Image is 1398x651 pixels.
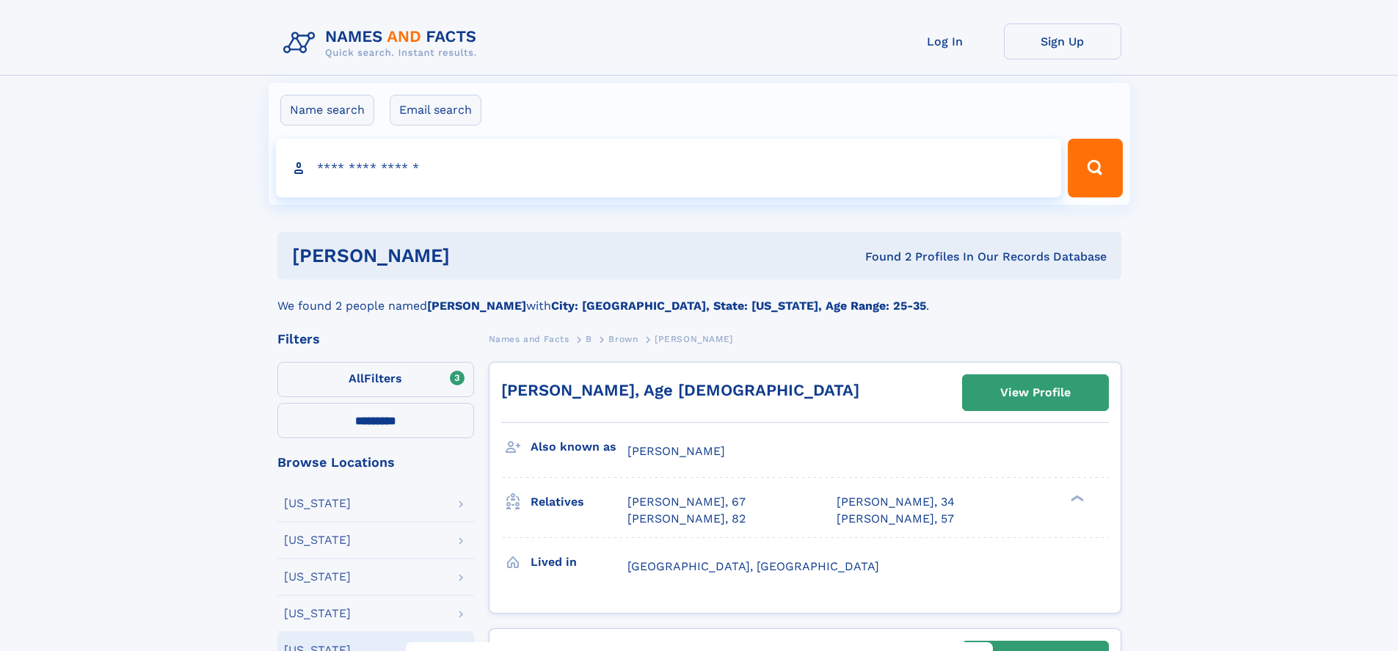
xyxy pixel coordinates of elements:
[292,247,658,265] h1: [PERSON_NAME]
[1000,376,1071,410] div: View Profile
[1068,139,1122,197] button: Search Button
[276,139,1062,197] input: search input
[501,381,859,399] a: [PERSON_NAME], Age [DEMOGRAPHIC_DATA]
[837,511,954,527] a: [PERSON_NAME], 57
[427,299,526,313] b: [PERSON_NAME]
[284,608,351,619] div: [US_STATE]
[1067,494,1085,503] div: ❯
[627,511,746,527] a: [PERSON_NAME], 82
[284,534,351,546] div: [US_STATE]
[390,95,481,126] label: Email search
[655,334,733,344] span: [PERSON_NAME]
[551,299,926,313] b: City: [GEOGRAPHIC_DATA], State: [US_STATE], Age Range: 25-35
[277,23,489,63] img: Logo Names and Facts
[489,330,569,348] a: Names and Facts
[277,362,474,397] label: Filters
[284,571,351,583] div: [US_STATE]
[627,559,879,573] span: [GEOGRAPHIC_DATA], [GEOGRAPHIC_DATA]
[586,330,592,348] a: B
[284,498,351,509] div: [US_STATE]
[277,280,1121,315] div: We found 2 people named with .
[608,334,638,344] span: Brown
[349,371,364,385] span: All
[277,456,474,469] div: Browse Locations
[837,494,955,510] a: [PERSON_NAME], 34
[963,375,1108,410] a: View Profile
[627,444,725,458] span: [PERSON_NAME]
[1004,23,1121,59] a: Sign Up
[586,334,592,344] span: B
[608,330,638,348] a: Brown
[531,550,627,575] h3: Lived in
[280,95,374,126] label: Name search
[277,332,474,346] div: Filters
[531,434,627,459] h3: Also known as
[531,490,627,514] h3: Relatives
[887,23,1004,59] a: Log In
[658,249,1107,265] div: Found 2 Profiles In Our Records Database
[627,494,746,510] a: [PERSON_NAME], 67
